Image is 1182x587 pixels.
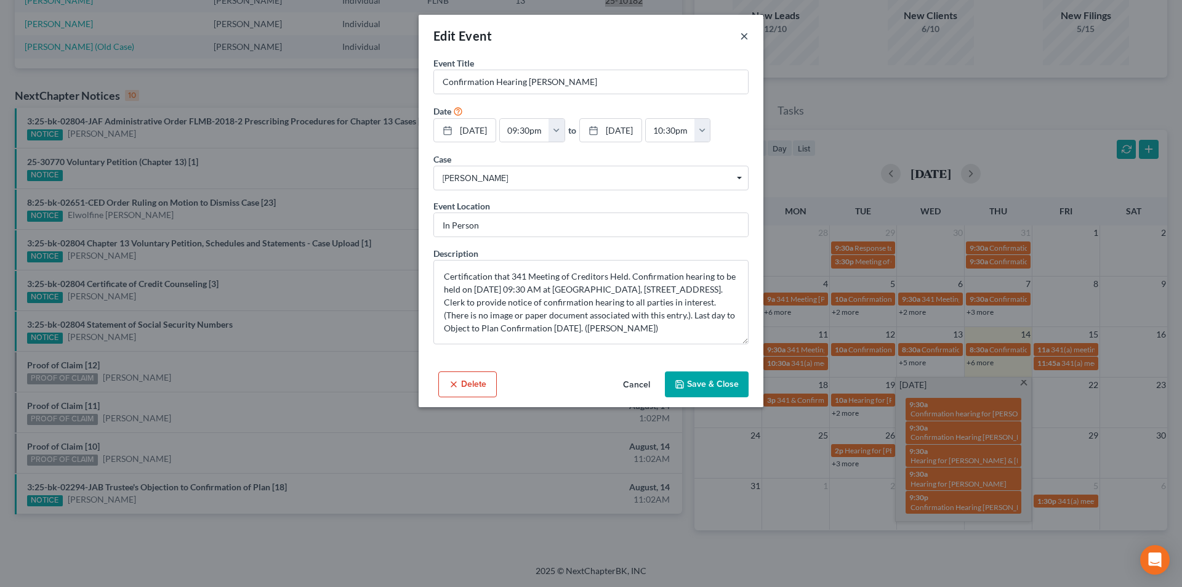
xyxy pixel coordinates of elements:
[433,153,451,166] label: Case
[434,70,748,94] input: Enter event name...
[740,28,749,43] button: ×
[443,172,739,185] span: [PERSON_NAME]
[433,105,451,118] label: Date
[434,213,748,237] input: Enter location...
[568,124,576,137] label: to
[433,200,490,213] label: Event Location
[433,166,749,190] span: Select box activate
[433,58,474,68] span: Event Title
[613,373,660,397] button: Cancel
[438,371,497,397] button: Delete
[433,28,492,43] span: Edit Event
[646,119,695,142] input: -- : --
[1140,545,1170,575] div: Open Intercom Messenger
[580,119,641,142] a: [DATE]
[434,119,496,142] a: [DATE]
[433,247,478,260] label: Description
[500,119,549,142] input: -- : --
[665,371,749,397] button: Save & Close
